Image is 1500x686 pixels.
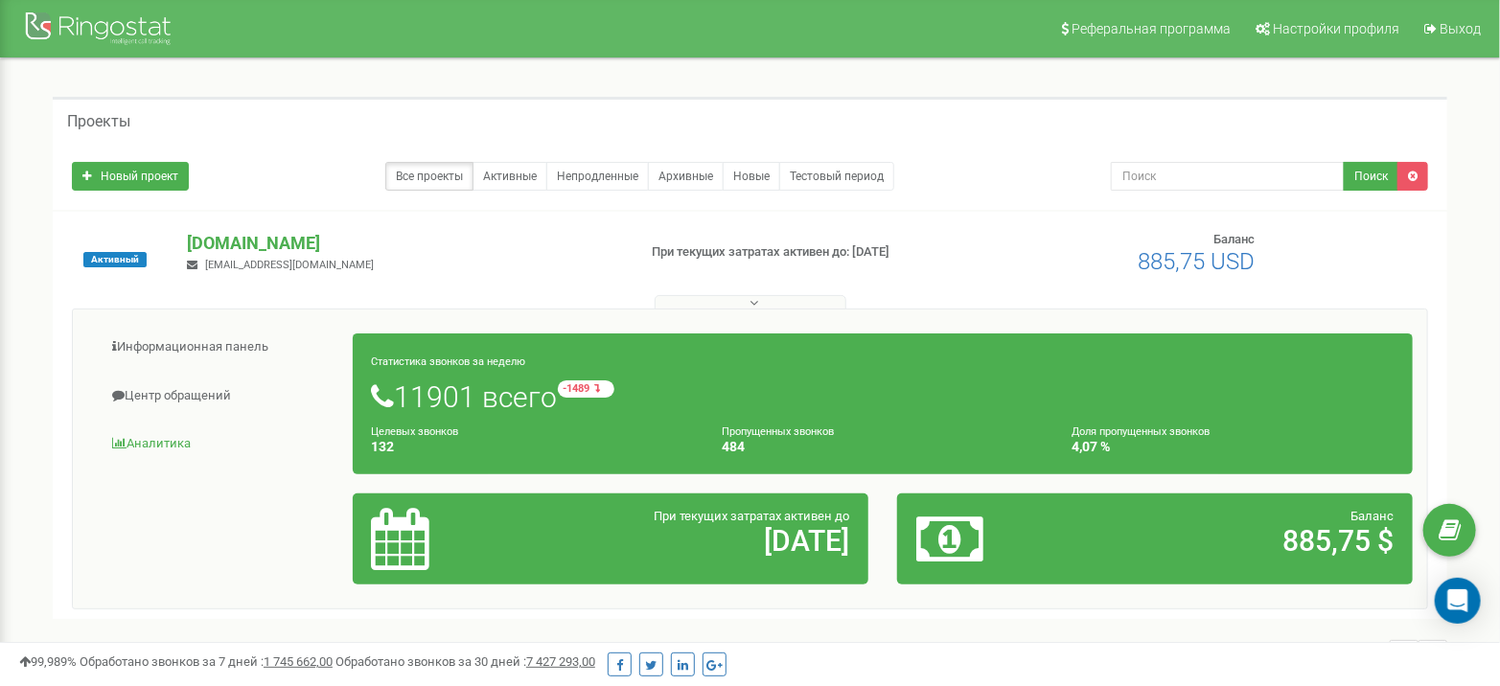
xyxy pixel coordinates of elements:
[722,440,1043,454] h4: 484
[264,654,333,669] u: 1 745 662,00
[1350,509,1394,523] span: Баланс
[205,259,374,271] span: [EMAIL_ADDRESS][DOMAIN_NAME]
[1440,21,1481,36] span: Выход
[541,525,849,557] h2: [DATE]
[335,654,595,669] span: Обработано звонков за 30 дней :
[87,373,354,420] a: Центр обращений
[372,380,1394,413] h1: 11901 всего
[1273,21,1399,36] span: Настройки профиля
[473,162,547,191] a: Активные
[72,162,189,191] a: Новый проект
[722,425,834,438] small: Пропущенных звонков
[1111,162,1345,191] input: Поиск
[1333,640,1390,669] span: 1 - 1 of 1
[87,421,354,468] a: Аналитика
[1213,232,1255,246] span: Баланс
[654,509,849,523] span: При текущих затратах активен до
[80,654,333,669] span: Обработано звонков за 7 дней :
[67,113,130,130] h5: Проекты
[1138,248,1255,275] span: 885,75 USD
[779,162,894,191] a: Тестовый период
[83,252,147,267] span: Активный
[87,324,354,371] a: Информационная панель
[558,380,614,398] small: -1489
[1344,162,1398,191] button: Поиск
[187,231,620,256] p: [DOMAIN_NAME]
[1072,21,1231,36] span: Реферальная программа
[372,440,693,454] h4: 132
[372,355,526,368] small: Статистика звонков за неделю
[1073,440,1394,454] h4: 4,07 %
[19,654,77,669] span: 99,989%
[648,162,724,191] a: Архивные
[385,162,473,191] a: Все проекты
[652,243,969,262] p: При текущих затратах активен до: [DATE]
[1073,425,1211,438] small: Доля пропущенных звонков
[723,162,780,191] a: Новые
[1085,525,1394,557] h2: 885,75 $
[526,654,595,669] u: 7 427 293,00
[372,425,459,438] small: Целевых звонков
[546,162,649,191] a: Непродленные
[1435,578,1481,624] div: Open Intercom Messenger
